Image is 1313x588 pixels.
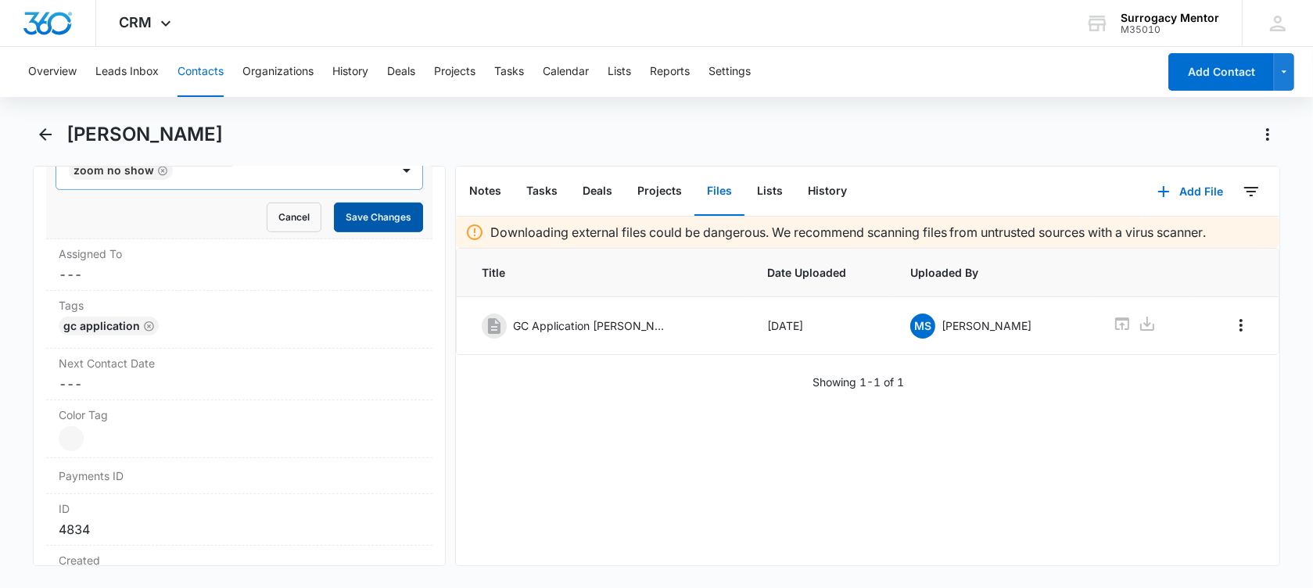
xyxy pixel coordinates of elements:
p: Showing 1-1 of 1 [813,374,904,390]
button: Overview [28,47,77,97]
button: Lists [744,167,795,216]
button: Cancel [267,203,321,232]
div: account name [1121,12,1219,24]
p: [PERSON_NAME] [942,317,1031,334]
p: GC Application [PERSON_NAME].pdf [513,317,669,334]
button: History [795,167,859,216]
button: Deals [570,167,625,216]
dt: ID [59,500,420,517]
div: Assigned To--- [46,239,432,291]
button: Lists [608,47,631,97]
button: Settings [709,47,751,97]
div: Payments ID [46,458,432,494]
label: Tags [59,297,420,314]
button: Add File [1142,173,1239,210]
span: MS [910,314,935,339]
label: Assigned To [59,246,420,262]
div: ID4834 [46,494,432,546]
div: Remove Zoom No Show [154,165,168,176]
button: Remove [143,321,154,332]
button: Leads Inbox [95,47,159,97]
button: Deals [387,47,415,97]
label: Color Tag [59,407,420,423]
div: Color Tag [46,400,432,458]
button: Files [694,167,744,216]
div: Next Contact Date--- [46,349,432,400]
button: Back [33,122,57,147]
p: Downloading external files could be dangerous. We recommend scanning files from untrusted sources... [490,223,1207,242]
div: GC Application [59,317,159,335]
span: Uploaded By [910,264,1075,281]
div: TagsGC ApplicationRemove [46,291,432,349]
button: Actions [1255,122,1280,147]
dd: --- [59,375,420,393]
dd: --- [59,265,420,284]
dt: Payments ID [59,468,149,484]
button: Save Changes [334,203,423,232]
button: Tasks [494,47,524,97]
button: Filters [1239,179,1264,204]
span: CRM [120,14,152,30]
span: Date Uploaded [767,264,873,281]
label: Next Contact Date [59,355,420,371]
span: Title [482,264,730,281]
button: Notes [457,167,514,216]
button: Overflow Menu [1229,313,1254,338]
div: account id [1121,24,1219,35]
button: Reports [650,47,690,97]
button: Calendar [543,47,589,97]
dd: 4834 [59,520,420,539]
button: Organizations [242,47,314,97]
dt: Created [59,552,420,568]
button: Contacts [178,47,224,97]
h1: [PERSON_NAME] [66,123,223,146]
button: Projects [434,47,475,97]
div: Zoom No Show [74,165,154,176]
button: Tasks [514,167,570,216]
td: [DATE] [748,297,891,355]
button: Projects [625,167,694,216]
button: History [332,47,368,97]
button: Add Contact [1168,53,1274,91]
